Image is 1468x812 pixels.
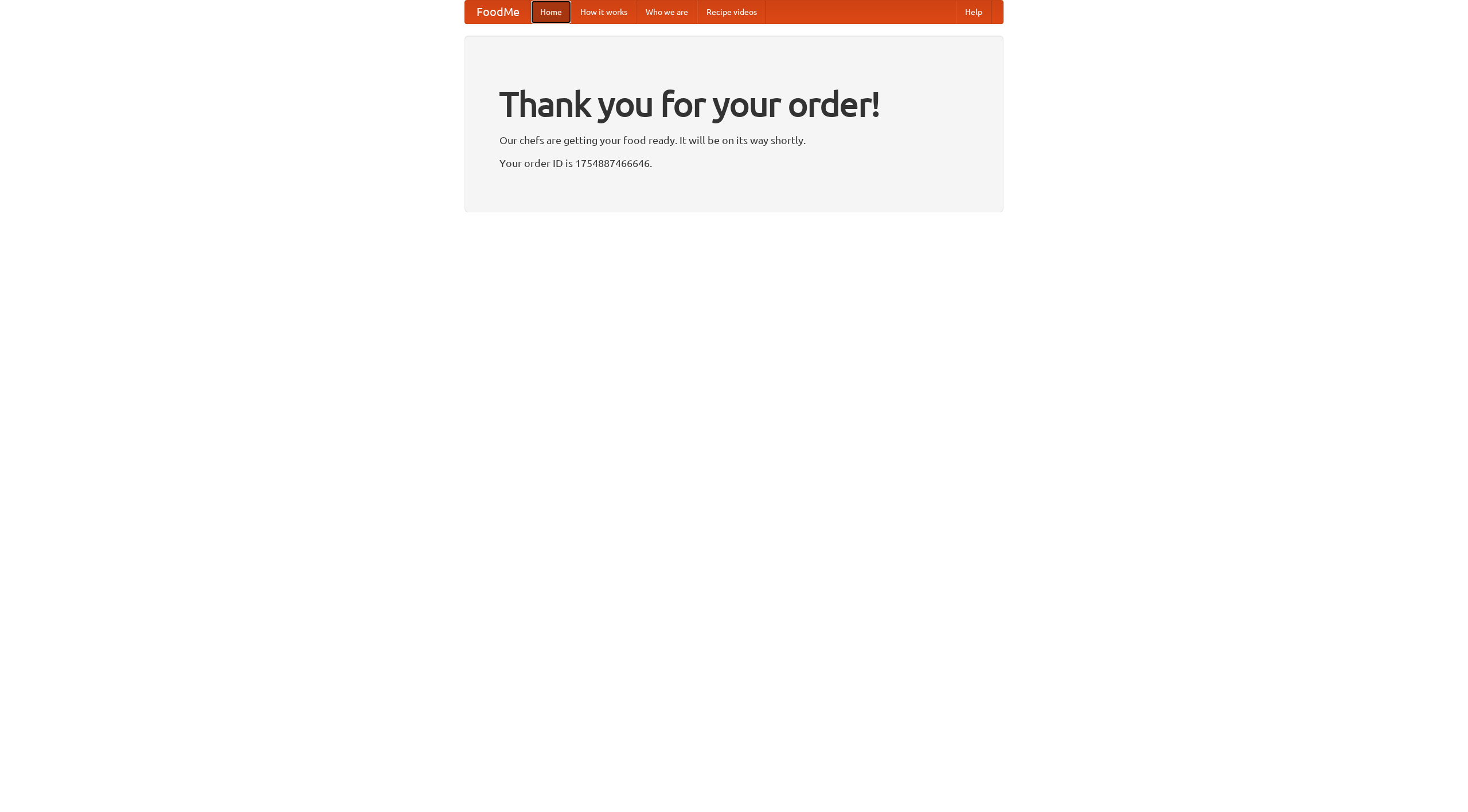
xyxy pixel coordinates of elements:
[637,1,697,24] a: Who we are
[697,1,766,24] a: Recipe videos
[499,76,969,131] h1: Thank you for your order!
[956,1,991,24] a: Help
[499,131,969,149] p: Our chefs are getting your food ready. It will be on its way shortly.
[531,1,571,24] a: Home
[499,154,969,172] p: Your order ID is 1754887466646.
[571,1,637,24] a: How it works
[465,1,531,24] a: FoodMe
